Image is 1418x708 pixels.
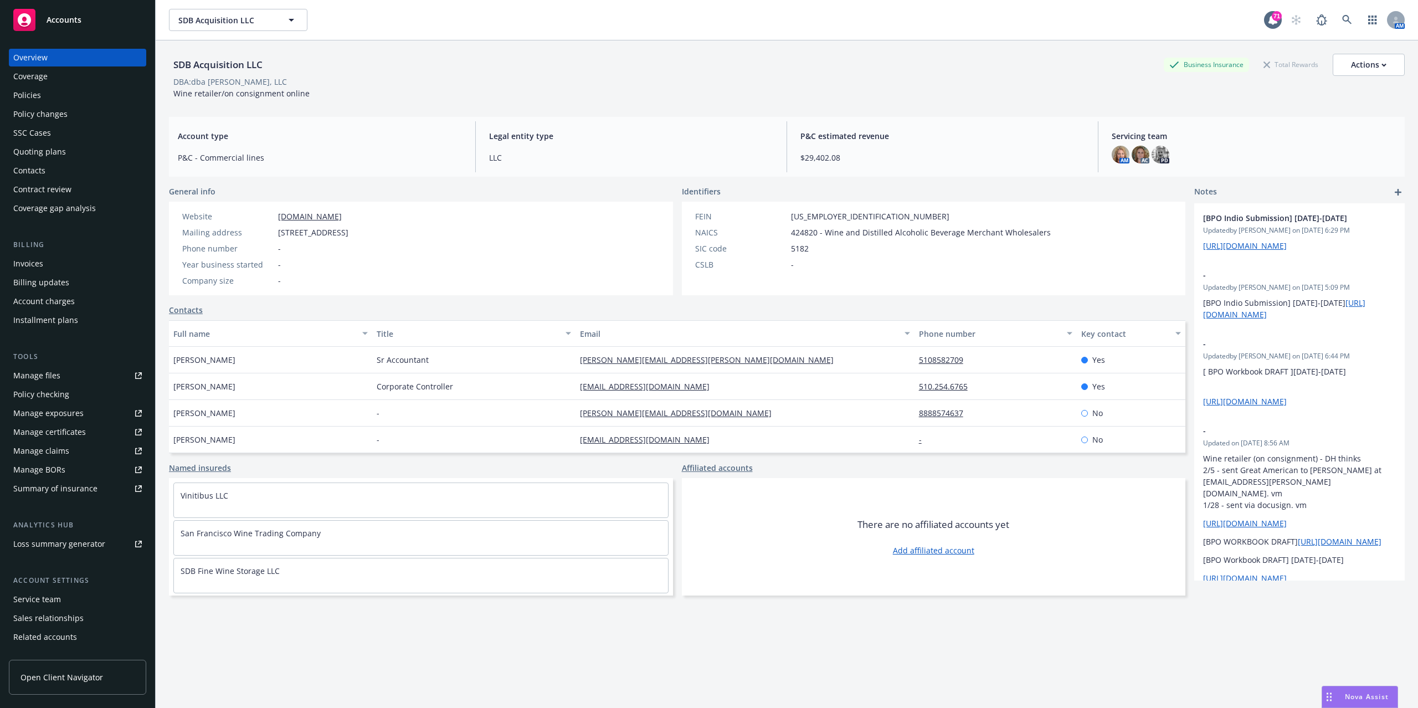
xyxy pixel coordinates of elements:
span: Updated by [PERSON_NAME] on [DATE] 5:09 PM [1203,283,1396,293]
div: Contacts [13,162,45,179]
div: Drag to move [1322,686,1336,707]
a: [EMAIL_ADDRESS][DOMAIN_NAME] [580,381,718,392]
div: [BPO Indio Submission] [DATE]-[DATE]Updatedby [PERSON_NAME] on [DATE] 6:29 PM[URL][DOMAIN_NAME] [1194,203,1405,260]
span: Servicing team [1112,130,1396,142]
a: Report a Bug [1311,9,1333,31]
div: Total Rewards [1258,58,1324,71]
a: SSC Cases [9,124,146,142]
div: 71 [1272,11,1282,21]
span: - [791,259,794,270]
div: Title [377,328,559,340]
a: Add affiliated account [893,545,974,556]
span: Accounts [47,16,81,24]
div: -Updatedby [PERSON_NAME] on [DATE] 5:09 PM[BPO Indio Submission] [DATE]-[DATE][URL][DOMAIN_NAME] [1194,260,1405,329]
a: Manage BORs [9,461,146,479]
button: Title [372,320,576,347]
div: Manage claims [13,442,69,460]
a: SDB Fine Wine Storage LLC [181,566,280,576]
span: [PERSON_NAME] [173,434,235,445]
a: Contacts [9,162,146,179]
span: Nova Assist [1345,692,1389,701]
div: Coverage gap analysis [13,199,96,217]
div: Mailing address [182,227,274,238]
span: P&C - Commercial lines [178,152,462,163]
span: - [377,434,379,445]
span: Yes [1092,354,1105,366]
a: Named insureds [169,462,231,474]
div: SIC code [695,243,787,254]
div: Installment plans [13,311,78,329]
a: Coverage [9,68,146,85]
span: - [278,259,281,270]
div: Tools [9,351,146,362]
button: Key contact [1077,320,1185,347]
a: Billing updates [9,274,146,291]
div: SDB Acquisition LLC [169,58,267,72]
p: [BPO Workbook DRAFT] [DATE]-[DATE] [1203,554,1396,566]
a: Sales relationships [9,609,146,627]
div: Phone number [182,243,274,254]
div: Business Insurance [1164,58,1249,71]
span: P&C estimated revenue [800,130,1085,142]
a: Manage certificates [9,423,146,441]
div: Website [182,211,274,222]
a: - [919,434,931,445]
a: San Francisco Wine Trading Company [181,528,321,538]
a: Invoices [9,255,146,273]
div: Manage BORs [13,461,65,479]
span: Updated by [PERSON_NAME] on [DATE] 6:44 PM [1203,351,1396,361]
span: - [278,275,281,286]
a: Affiliated accounts [682,462,753,474]
a: Search [1336,9,1358,31]
span: [STREET_ADDRESS] [278,227,348,238]
span: - [1203,425,1367,437]
div: Policy checking [13,386,69,403]
div: NAICS [695,227,787,238]
span: - [1203,269,1367,281]
a: [EMAIL_ADDRESS][DOMAIN_NAME] [580,434,718,445]
span: There are no affiliated accounts yet [857,518,1009,531]
span: SDB Acquisition LLC [178,14,274,26]
div: Policy changes [13,105,68,123]
a: Loss summary generator [9,535,146,553]
div: Year business started [182,259,274,270]
a: Vinitibus LLC [181,490,228,501]
div: Sales relationships [13,609,84,627]
button: Full name [169,320,372,347]
span: 424820 - Wine and Distilled Alcoholic Beverage Merchant Wholesalers [791,227,1051,238]
a: Manage exposures [9,404,146,422]
span: 5182 [791,243,809,254]
a: 510.254.6765 [919,381,977,392]
a: Client navigator features [9,647,146,665]
div: Billing updates [13,274,69,291]
a: Coverage gap analysis [9,199,146,217]
div: Phone number [919,328,1061,340]
span: Corporate Controller [377,381,453,392]
span: [BPO Indio Submission] [DATE]-[DATE] [1203,212,1367,224]
a: Installment plans [9,311,146,329]
span: Updated by [PERSON_NAME] on [DATE] 6:29 PM [1203,225,1396,235]
span: Open Client Navigator [20,671,103,683]
a: Overview [9,49,146,66]
span: - [1203,338,1367,350]
button: Email [576,320,914,347]
a: Service team [9,591,146,608]
p: Wine retailer (on consignment) - DH thinks 2/5 - sent Great American to [PERSON_NAME] at [EMAIL_A... [1203,453,1396,511]
div: Contract review [13,181,71,198]
div: Account charges [13,293,75,310]
img: photo [1112,146,1129,163]
span: - [377,407,379,419]
a: Contacts [169,304,203,316]
div: Billing [9,239,146,250]
a: Accounts [9,4,146,35]
span: Notes [1194,186,1217,199]
a: [PERSON_NAME][EMAIL_ADDRESS][PERSON_NAME][DOMAIN_NAME] [580,355,842,365]
a: [URL][DOMAIN_NAME] [1203,518,1287,529]
span: Identifiers [682,186,721,197]
a: Quoting plans [9,143,146,161]
a: [URL][DOMAIN_NAME] [1203,573,1287,583]
div: Actions [1351,54,1386,75]
a: add [1391,186,1405,199]
p: [ BPO Workbook DRAFT ][DATE]-[DATE] [1203,366,1396,377]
